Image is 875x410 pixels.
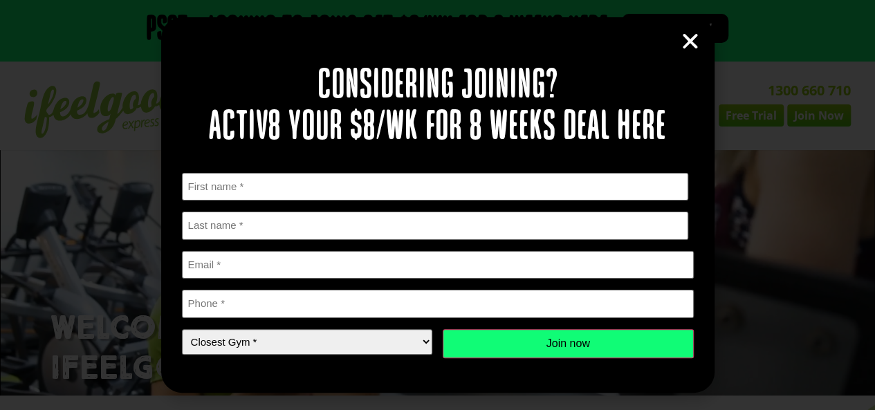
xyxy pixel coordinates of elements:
[182,212,689,240] input: Last name *
[443,329,694,358] input: Join now
[182,251,694,279] input: Email *
[182,290,694,318] input: Phone *
[680,31,701,52] a: Close
[182,173,689,201] input: First name *
[182,66,694,149] h2: Considering joining? Activ8 your $8/wk for 8 weeks deal here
